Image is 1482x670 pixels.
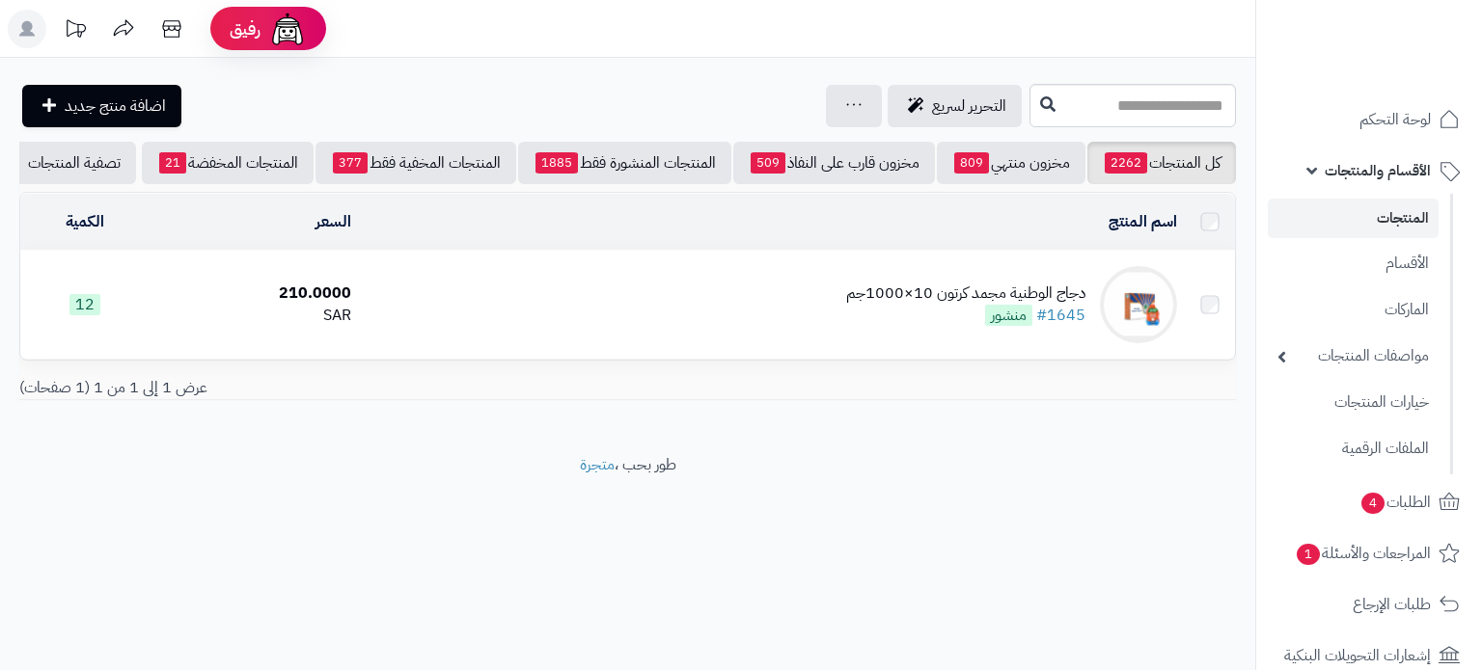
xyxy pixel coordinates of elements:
div: SAR [157,305,351,327]
div: 210.0000 [157,282,351,305]
a: المنتجات [1268,199,1439,238]
span: 1885 [535,152,578,174]
a: متجرة [580,453,615,476]
a: #1645 [1036,304,1085,327]
a: السعر [316,210,351,233]
a: اسم المنتج [1109,210,1177,233]
span: 809 [954,152,989,174]
span: لوحة التحكم [1359,106,1431,133]
span: 2262 [1105,152,1147,174]
a: اضافة منتج جديد [22,85,181,127]
a: خيارات المنتجات [1268,382,1439,423]
a: مخزون منتهي809 [937,142,1085,184]
a: المراجعات والأسئلة1 [1268,530,1470,576]
span: إشعارات التحويلات البنكية [1284,642,1431,669]
span: التحرير لسريع [932,94,1006,118]
a: لوحة التحكم [1268,96,1470,143]
img: ai-face.png [268,10,307,48]
span: 1 [1297,543,1321,565]
a: المنتجات المنشورة فقط1885 [518,142,731,184]
span: الطلبات [1359,489,1431,516]
div: دجاج الوطنية مجمد كرتون 10×1000جم [846,282,1085,305]
a: كل المنتجات2262 [1087,142,1236,184]
a: مخزون قارب على النفاذ509 [733,142,935,184]
span: 12 [69,294,100,315]
a: التحرير لسريع [888,85,1022,127]
span: منشور [985,305,1032,326]
a: الكمية [66,210,104,233]
a: المنتجات المخفضة21 [142,142,314,184]
a: الأقسام [1268,243,1439,284]
span: تصفية المنتجات [28,151,121,174]
span: 509 [751,152,785,174]
span: اضافة منتج جديد [65,94,166,118]
a: مواصفات المنتجات [1268,335,1439,377]
span: 377 [333,152,368,174]
span: 4 [1361,492,1386,514]
span: الأقسام والمنتجات [1325,157,1431,184]
img: دجاج الوطنية مجمد كرتون 10×1000جم [1100,266,1177,343]
a: الطلبات4 [1268,479,1470,525]
span: 21 [159,152,186,174]
a: المنتجات المخفية فقط377 [316,142,516,184]
a: طلبات الإرجاع [1268,581,1470,628]
div: عرض 1 إلى 1 من 1 (1 صفحات) [5,377,628,399]
a: الماركات [1268,289,1439,331]
a: تحديثات المنصة [51,10,99,53]
img: logo-2.png [1351,43,1464,84]
span: المراجعات والأسئلة [1295,540,1431,567]
span: طلبات الإرجاع [1353,591,1431,618]
a: الملفات الرقمية [1268,428,1439,469]
span: رفيق [230,17,261,40]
